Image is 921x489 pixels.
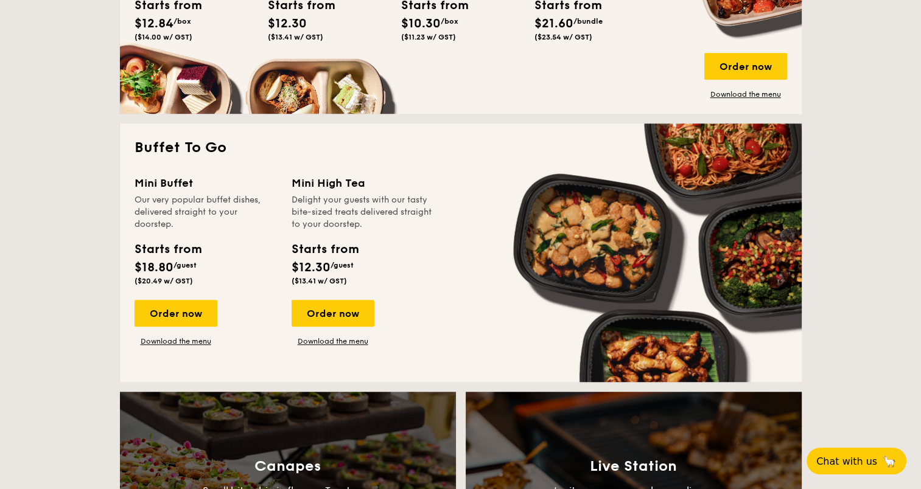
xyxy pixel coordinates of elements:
[135,16,173,31] span: $12.84
[401,16,441,31] span: $10.30
[534,16,573,31] span: $21.60
[254,458,321,475] h3: Canapes
[534,33,592,41] span: ($23.54 w/ GST)
[292,260,331,275] span: $12.30
[173,261,197,269] span: /guest
[816,456,877,467] span: Chat with us
[135,260,173,275] span: $18.80
[268,33,323,41] span: ($13.41 w/ GST)
[135,277,193,285] span: ($20.49 w/ GST)
[807,448,906,474] button: Chat with us🦙
[135,33,192,41] span: ($14.00 w/ GST)
[135,336,217,346] a: Download the menu
[292,175,434,192] div: Mini High Tea
[135,300,217,327] div: Order now
[292,277,347,285] span: ($13.41 w/ GST)
[268,16,307,31] span: $12.30
[173,17,191,26] span: /box
[590,458,677,475] h3: Live Station
[292,336,374,346] a: Download the menu
[704,89,787,99] a: Download the menu
[882,454,897,468] span: 🦙
[573,17,603,26] span: /bundle
[401,33,456,41] span: ($11.23 w/ GST)
[135,175,277,192] div: Mini Buffet
[704,53,787,80] div: Order now
[292,240,358,258] div: Starts from
[135,194,277,231] div: Our very popular buffet dishes, delivered straight to your doorstep.
[441,17,458,26] span: /box
[292,300,374,327] div: Order now
[292,194,434,231] div: Delight your guests with our tasty bite-sized treats delivered straight to your doorstep.
[331,261,354,269] span: /guest
[135,138,787,158] h2: Buffet To Go
[135,240,201,258] div: Starts from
